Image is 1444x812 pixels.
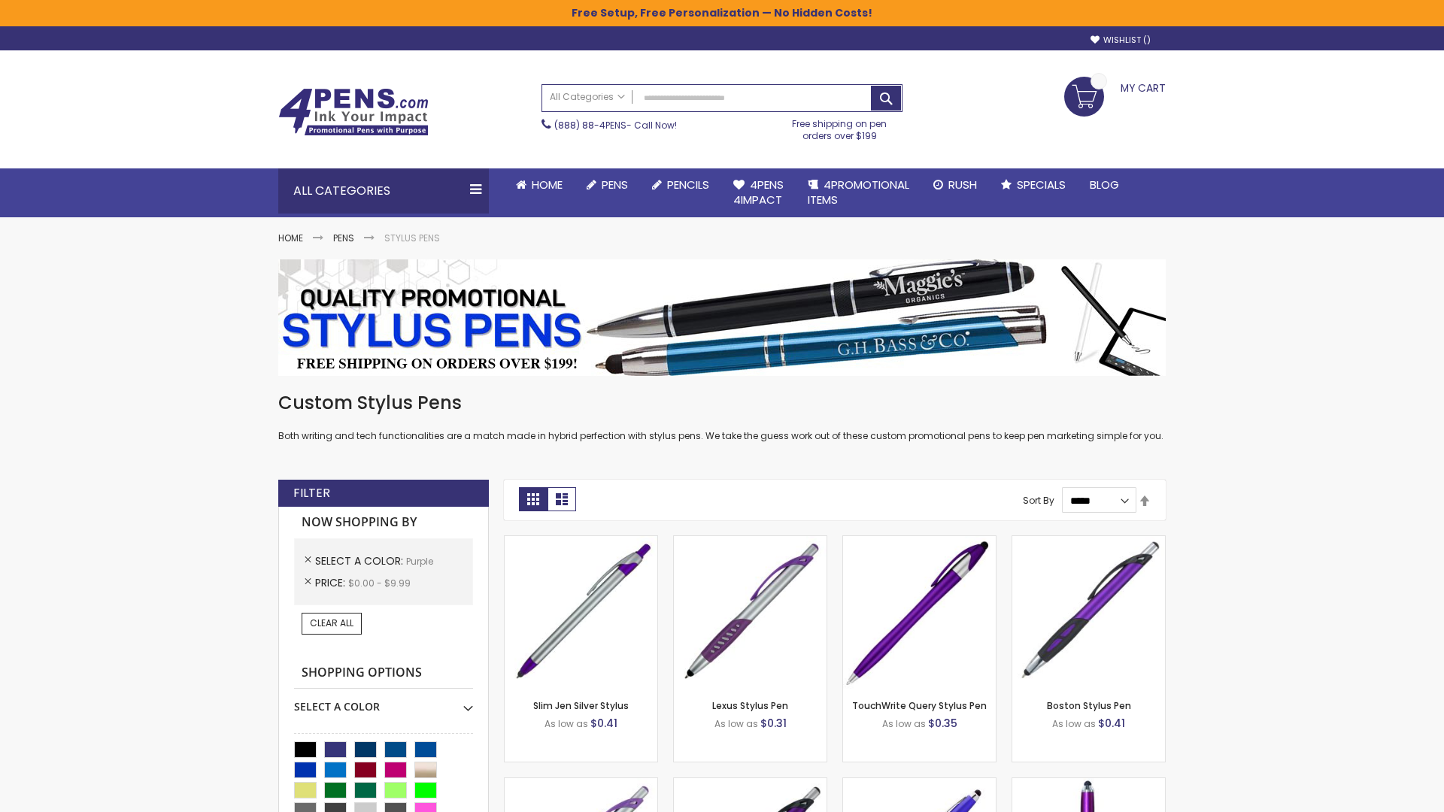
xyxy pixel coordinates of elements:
a: Boston Stylus Pen [1047,699,1131,712]
span: As low as [882,717,926,730]
span: Purple [406,555,433,568]
a: Home [278,232,303,244]
span: As low as [1052,717,1096,730]
a: TouchWrite Query Stylus Pen-Purple [843,535,996,548]
span: Clear All [310,617,353,629]
a: Slim Jen Silver Stylus-Purple [505,535,657,548]
a: Clear All [302,613,362,634]
label: Sort By [1023,494,1054,507]
div: Select A Color [294,689,473,714]
img: Slim Jen Silver Stylus-Purple [505,536,657,689]
strong: Grid [519,487,548,511]
a: Lexus Metallic Stylus Pen-Purple [674,777,827,790]
img: 4Pens Custom Pens and Promotional Products [278,88,429,136]
a: TouchWrite Query Stylus Pen [852,699,987,712]
div: Free shipping on pen orders over $199 [777,112,903,142]
a: Wishlist [1091,35,1151,46]
span: As low as [545,717,588,730]
span: Specials [1017,177,1066,192]
a: 4Pens4impact [721,168,796,217]
span: Blog [1090,177,1119,192]
span: - Call Now! [554,119,677,132]
h1: Custom Stylus Pens [278,391,1166,415]
span: All Categories [550,91,625,103]
a: Pencils [640,168,721,201]
span: Price [315,575,348,590]
span: $0.31 [760,716,787,731]
span: Pens [602,177,628,192]
div: All Categories [278,168,489,214]
img: TouchWrite Query Stylus Pen-Purple [843,536,996,689]
a: (888) 88-4PENS [554,119,626,132]
a: Sierra Stylus Twist Pen-Purple [843,777,996,790]
a: Lexus Stylus Pen [712,699,788,712]
a: Specials [989,168,1078,201]
img: Stylus Pens [278,259,1166,376]
span: $0.00 - $9.99 [348,577,411,589]
a: Blog [1078,168,1131,201]
img: Boston Stylus Pen-Purple [1012,536,1165,689]
span: $0.41 [1098,716,1125,731]
strong: Stylus Pens [384,232,440,244]
strong: Shopping Options [294,657,473,689]
span: $0.35 [928,716,957,731]
a: Pens [333,232,354,244]
a: TouchWrite Command Stylus Pen-Purple [1012,777,1165,790]
span: Home [532,177,563,192]
span: Pencils [667,177,709,192]
a: Rush [921,168,989,201]
a: All Categories [542,85,633,110]
span: Rush [948,177,977,192]
div: Both writing and tech functionalities are a match made in hybrid perfection with stylus pens. We ... [278,391,1166,443]
strong: Filter [293,485,330,501]
span: 4Pens 4impact [733,177,784,208]
strong: Now Shopping by [294,507,473,538]
img: Lexus Stylus Pen-Purple [674,536,827,689]
a: Pens [575,168,640,201]
span: $0.41 [590,716,617,731]
a: 4PROMOTIONALITEMS [796,168,921,217]
span: Select A Color [315,553,406,568]
span: 4PROMOTIONAL ITEMS [808,177,909,208]
a: Lexus Stylus Pen-Purple [674,535,827,548]
a: Slim Jen Silver Stylus [533,699,629,712]
span: As low as [714,717,758,730]
a: Boston Silver Stylus Pen-Purple [505,777,657,790]
a: Boston Stylus Pen-Purple [1012,535,1165,548]
a: Home [504,168,575,201]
